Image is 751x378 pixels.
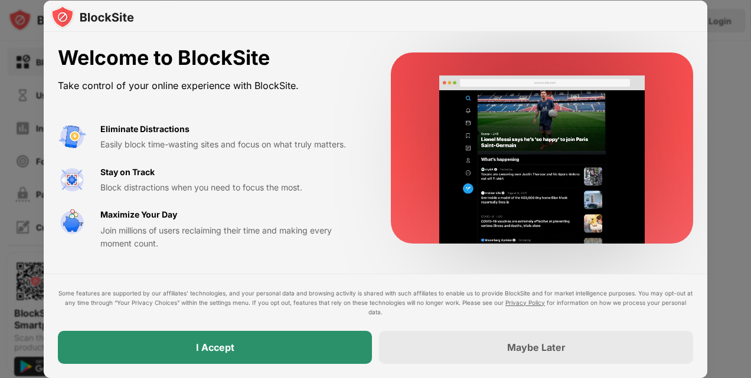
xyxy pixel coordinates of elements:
img: logo-blocksite.svg [51,5,134,29]
div: Welcome to BlockSite [58,46,363,70]
div: Join millions of users reclaiming their time and making every moment count. [100,224,363,251]
div: Eliminate Distractions [100,123,190,136]
img: value-avoid-distractions.svg [58,123,86,151]
div: Maximize Your Day [100,208,177,221]
div: Stay on Track [100,166,155,179]
div: Block distractions when you need to focus the most. [100,181,363,194]
img: value-safe-time.svg [58,208,86,236]
div: Take control of your online experience with BlockSite. [58,77,363,94]
div: Maybe Later [507,341,566,353]
a: Privacy Policy [505,299,545,306]
div: Some features are supported by our affiliates’ technologies, and your personal data and browsing ... [58,288,693,317]
div: Easily block time-wasting sites and focus on what truly matters. [100,138,363,151]
img: value-focus.svg [58,166,86,194]
div: I Accept [196,341,234,353]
